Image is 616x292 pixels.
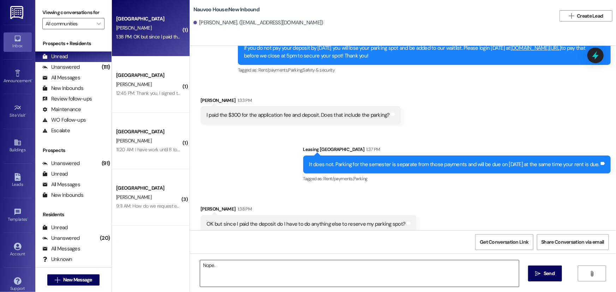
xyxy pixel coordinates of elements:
[569,13,574,19] i: 
[309,161,600,168] div: It does not. Parking for the semester is separate from those payments and will be due on [DATE] a...
[116,138,151,144] span: [PERSON_NAME]
[42,53,68,60] div: Unread
[116,81,151,87] span: [PERSON_NAME]
[238,65,611,75] div: Tagged as:
[10,6,25,19] img: ResiDesk Logo
[116,90,302,96] div: 12:45 PM: Thank you, I signed the lease but I don't see anywhere to pay. What am I missing?
[577,12,603,20] span: Create Lead
[536,271,541,276] i: 
[42,224,68,231] div: Unread
[353,176,367,182] span: Parking
[42,7,104,18] label: Viewing conversations for
[35,211,112,218] div: Residents
[200,260,519,287] textarea: Nope.
[42,245,80,253] div: All Messages
[544,270,555,277] span: Send
[4,32,32,51] a: Inbox
[364,146,380,153] div: 1:37 PM
[537,234,609,250] button: Share Conversation via email
[116,128,181,135] div: [GEOGRAPHIC_DATA]
[528,266,562,281] button: Send
[480,238,528,246] span: Get Conversation Link
[258,67,288,73] span: Rent/payments ,
[47,274,100,286] button: New Message
[244,37,599,60] div: [PERSON_NAME], we wanted to reach out and let you know your spot is NOT secure until we get payme...
[100,62,112,73] div: (111)
[42,63,80,71] div: Unanswered
[42,170,68,178] div: Unread
[116,15,181,23] div: [GEOGRAPHIC_DATA]
[4,171,32,190] a: Leads
[201,97,401,107] div: [PERSON_NAME]
[4,206,32,225] a: Templates •
[42,95,92,103] div: Review follow-ups
[236,205,252,213] div: 1:38 PM
[4,136,32,156] a: Buildings
[193,6,259,13] b: Nauvoo House: New Inbound
[303,146,611,156] div: Leasing [GEOGRAPHIC_DATA]
[288,67,303,73] span: Parking ,
[42,235,80,242] div: Unanswered
[510,44,561,51] a: [DOMAIN_NAME][URL]
[25,112,26,117] span: •
[116,25,151,31] span: [PERSON_NAME]
[116,203,240,209] div: 9:11 AM: How do we request early move in? What is the cost?
[42,256,72,263] div: Unknown
[116,184,181,192] div: [GEOGRAPHIC_DATA]
[4,241,32,260] a: Account
[31,77,32,82] span: •
[42,181,80,188] div: All Messages
[42,106,81,113] div: Maintenance
[42,160,80,167] div: Unanswered
[42,85,83,92] div: New Inbounds
[542,238,604,246] span: Share Conversation via email
[323,176,353,182] span: Rent/payments ,
[63,276,92,284] span: New Message
[4,102,32,121] a: Site Visit •
[55,277,60,283] i: 
[116,146,238,153] div: 11:20 AM: I have work until 8 tonight but I can do it after work
[42,127,70,134] div: Escalate
[303,67,335,73] span: Safety & security
[207,111,390,119] div: I paid the $300 for the application fee and deposit. Does that include the parking?
[46,18,93,29] input: All communities
[193,19,323,26] div: [PERSON_NAME]. ([EMAIL_ADDRESS][DOMAIN_NAME])
[560,10,612,22] button: Create Lead
[98,233,112,244] div: (20)
[116,34,315,40] div: 1:38 PM: OK but since I paid the deposit do I have to do anything else to reserve my parking spot?
[207,220,405,228] div: OK but since I paid the deposit do I have to do anything else to reserve my parking spot?
[303,174,611,184] div: Tagged as:
[100,158,112,169] div: (91)
[42,116,86,124] div: WO Follow-ups
[27,216,28,221] span: •
[116,194,151,200] span: [PERSON_NAME]
[116,72,181,79] div: [GEOGRAPHIC_DATA]
[475,234,533,250] button: Get Conversation Link
[590,271,595,276] i: 
[201,205,417,215] div: [PERSON_NAME]
[42,191,83,199] div: New Inbounds
[116,241,181,248] div: [GEOGRAPHIC_DATA]
[35,147,112,154] div: Prospects
[35,40,112,47] div: Prospects + Residents
[236,97,252,104] div: 1:33 PM
[42,74,80,81] div: All Messages
[97,21,101,26] i: 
